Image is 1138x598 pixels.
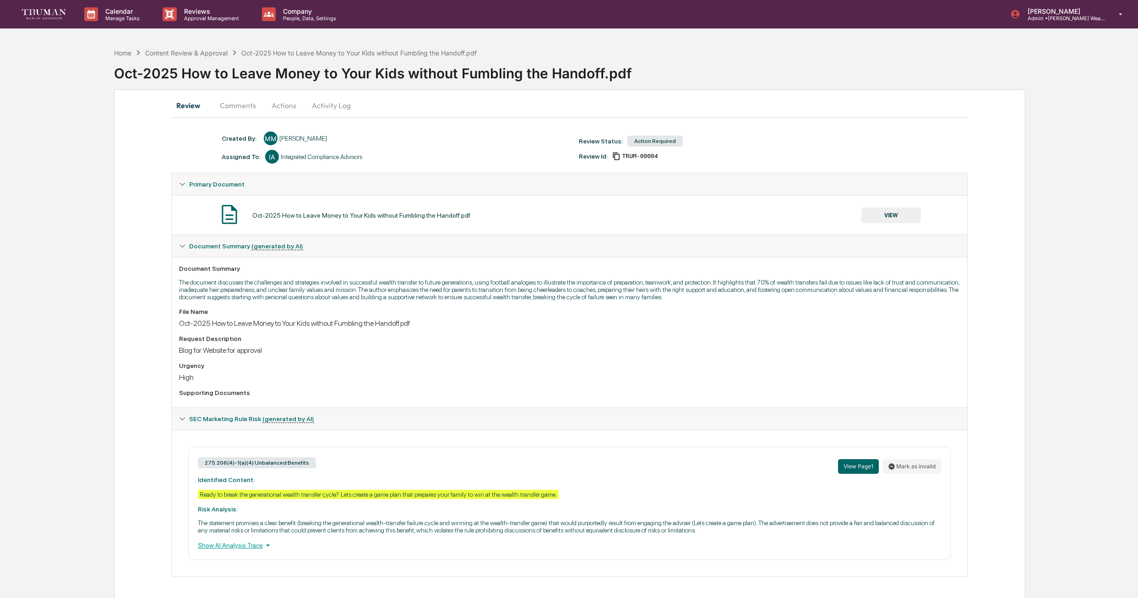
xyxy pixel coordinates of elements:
[198,519,942,534] p: The statement promises a clear benefit (breaking the generational wealth-transfer failure cycle a...
[262,415,314,423] u: (generated by AI)
[177,15,244,22] p: Approval Management
[279,135,327,142] div: [PERSON_NAME]
[263,94,305,116] button: Actions
[98,15,144,22] p: Manage Tasks
[179,265,960,272] div: Document Summary
[218,203,241,226] img: Document Icon
[222,135,259,142] div: Created By: ‎ ‎
[627,136,683,147] div: Action Required
[189,181,245,188] span: Primary Document
[179,279,960,301] p: The document discusses the challenges and strategies involved in successful wealth transfer to fu...
[252,212,470,219] div: Oct-2025 How to Leave Money to Your Kids without Fumbling the Handoff.pdf
[251,242,303,250] u: (generated by AI)
[179,346,960,355] div: Blog for Website for approval
[172,173,968,195] div: Primary Document
[281,153,362,160] div: Integrated Compliance Advisors
[838,459,879,474] button: View Page1
[177,7,244,15] p: Reviews
[198,476,255,483] strong: Identified Content:
[198,540,942,550] div: Show AI Analysis Trace
[222,153,261,160] div: Assigned To:
[212,94,263,116] button: Comments
[179,308,960,315] div: File Name
[22,9,66,19] img: logo
[189,242,303,250] span: Document Summary
[276,15,341,22] p: People, Data, Settings
[1109,568,1133,593] iframe: Open customer support
[172,235,968,257] div: Document Summary (generated by AI)
[171,94,968,116] div: secondary tabs example
[305,94,358,116] button: Activity Log
[189,415,314,422] span: SEC Marketing Rule Risk
[882,459,941,474] button: Mark as invalid
[179,362,960,369] div: Urgency
[1020,15,1105,22] p: Admin • [PERSON_NAME] Wealth
[179,373,960,382] div: High
[179,319,960,328] div: Oct-2025 How to Leave Money to Your Kids without Fumbling the Handoff.pdf
[172,408,968,430] div: SEC Marketing Rule Risk (generated by AI)
[172,430,968,576] div: Document Summary (generated by AI)
[171,94,212,116] button: Review
[198,505,238,513] strong: Risk Analysis:
[145,49,228,57] div: Content Review & Approval
[114,49,131,57] div: Home
[265,150,279,164] div: IA
[861,208,921,223] button: VIEW
[198,490,559,499] div: Ready to break the generational wealth transfer cycle? Lets create a game plan that prepares your...
[579,137,623,145] div: Review Status:
[241,49,477,57] div: Oct-2025 How to Leave Money to Your Kids without Fumbling the Handoff.pdf
[98,7,144,15] p: Calendar
[179,389,960,396] div: Supporting Documents
[622,153,658,160] span: ac539b66-5a59-44af-b6e3-1a66db9f3897
[172,195,968,235] div: Primary Document
[172,257,968,407] div: Document Summary (generated by AI)
[198,457,316,468] div: 275.206(4)-1(a)(4) Unbalanced Benefits
[579,153,608,160] div: Review Id:
[1020,7,1105,15] p: [PERSON_NAME]
[179,335,960,342] div: Request Description
[264,132,278,145] div: MM
[276,7,341,15] p: Company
